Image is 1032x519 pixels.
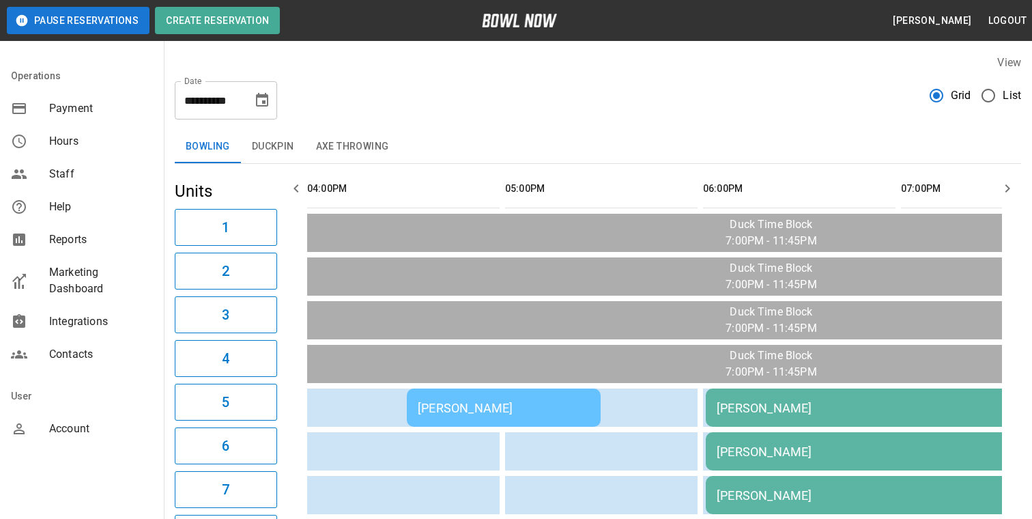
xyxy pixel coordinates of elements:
[222,260,229,282] h6: 2
[49,100,153,117] span: Payment
[175,209,277,246] button: 1
[505,169,698,208] th: 05:00PM
[222,479,229,501] h6: 7
[49,133,153,150] span: Hours
[175,130,1021,163] div: inventory tabs
[222,391,229,413] h6: 5
[49,199,153,215] span: Help
[49,346,153,363] span: Contacts
[175,180,277,202] h5: Units
[175,130,241,163] button: Bowling
[155,7,280,34] button: Create Reservation
[222,435,229,457] h6: 6
[49,421,153,437] span: Account
[49,232,153,248] span: Reports
[175,427,277,464] button: 6
[175,296,277,333] button: 3
[49,264,153,297] span: Marketing Dashboard
[248,87,276,114] button: Choose date, selected date is Aug 22, 2025
[418,401,590,415] div: [PERSON_NAME]
[307,169,500,208] th: 04:00PM
[887,8,977,33] button: [PERSON_NAME]
[222,304,229,326] h6: 3
[482,14,557,27] img: logo
[241,130,305,163] button: Duckpin
[49,166,153,182] span: Staff
[1003,87,1021,104] span: List
[703,169,895,208] th: 06:00PM
[175,253,277,290] button: 2
[222,348,229,369] h6: 4
[7,7,149,34] button: Pause Reservations
[222,216,229,238] h6: 1
[175,384,277,421] button: 5
[175,471,277,508] button: 7
[983,8,1032,33] button: Logout
[305,130,400,163] button: Axe Throwing
[49,313,153,330] span: Integrations
[175,340,277,377] button: 4
[951,87,971,104] span: Grid
[997,56,1021,69] label: View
